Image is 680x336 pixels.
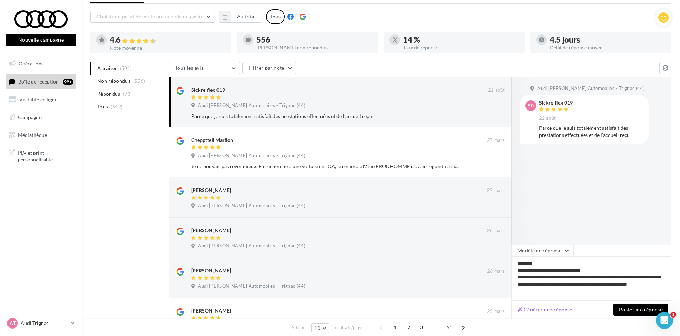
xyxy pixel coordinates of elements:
[403,36,519,44] div: 14 %
[514,305,575,314] button: Générer une réponse
[487,137,505,144] span: 27 mars
[21,320,68,327] p: Audi Trignac
[198,203,305,209] span: Audi [PERSON_NAME] Automobiles - Trignac (44)
[191,86,225,94] div: Sickrelflex 019
[111,104,123,110] span: (649)
[191,163,459,170] div: Je ne pouvais pas rêver mieux. En recherche d'une voiture en LOA, je remercie Mme PRODHOMME d'avo...
[18,148,73,163] span: PLV et print personnalisable
[6,34,76,46] button: Nouvelle campagne
[198,153,305,159] span: Audi [PERSON_NAME] Automobiles - Trignac (44)
[231,11,262,23] button: Au total
[488,87,505,94] span: 22 août
[256,45,372,50] div: [PERSON_NAME] non répondus
[487,308,505,315] span: 25 mars
[403,322,414,333] span: 2
[528,102,534,109] span: S0
[403,45,519,50] div: Taux de réponse
[191,227,231,234] div: [PERSON_NAME]
[487,187,505,194] span: 27 mars
[430,322,441,333] span: ...
[123,91,132,97] span: (93)
[169,62,240,74] button: Tous les avis
[97,103,108,110] span: Tous
[256,36,372,44] div: 556
[6,316,76,330] a: AT Audi Trignac
[191,267,231,274] div: [PERSON_NAME]
[537,85,645,92] span: Audi [PERSON_NAME] Automobiles - Trignac (44)
[18,114,43,120] span: Campagnes
[487,228,505,234] span: 26 mars
[4,128,78,143] a: Médiathèque
[511,245,573,257] button: Modèle de réponse
[191,113,459,120] div: Parce que je suis totalement satisfait des prestations effectuées et de l’accueil reçu
[90,11,215,23] button: Choisir un point de vente ou un code magasin
[110,36,226,44] div: 4.6
[198,243,305,249] span: Audi [PERSON_NAME] Automobiles - Trignac (44)
[4,74,78,89] a: Boîte de réception99+
[175,65,204,71] span: Tous les avis
[550,45,666,50] div: Délai de réponse moyen
[539,100,573,105] div: Sickrelflex 019
[539,115,556,122] span: 22 août
[133,78,145,84] span: (556)
[97,78,130,85] span: Non répondus
[191,307,231,314] div: [PERSON_NAME]
[198,102,305,109] span: Audi [PERSON_NAME] Automobiles - Trignac (44)
[4,110,78,125] a: Campagnes
[539,124,643,139] div: Parce que je suis totalement satisfait des prestations effectuées et de l’accueil reçu
[18,132,47,138] span: Médiathèque
[63,79,73,85] div: 99+
[110,46,226,50] div: Note moyenne
[444,322,455,333] span: 51
[191,187,231,194] div: [PERSON_NAME]
[4,92,78,107] a: Visibilité en ligne
[18,78,59,84] span: Boîte de réception
[656,312,673,329] iframe: Intercom live chat
[550,36,666,44] div: 4,5 jours
[242,62,296,74] button: Filtrer par note
[19,96,57,102] span: Visibilité en ligne
[198,283,305,289] span: Audi [PERSON_NAME] Automobiles - Trignac (44)
[487,268,505,274] span: 26 mars
[219,11,262,23] button: Au total
[670,312,676,318] span: 1
[311,323,329,333] button: 10
[416,322,427,333] span: 3
[266,9,285,24] div: Tous
[97,90,120,97] span: Répondus
[613,304,668,316] button: Poster ma réponse
[10,320,16,327] span: AT
[19,60,43,66] span: Opérations
[96,14,202,20] span: Choisir un point de vente ou un code magasin
[333,324,363,331] span: résultats/page
[4,145,78,166] a: PLV et print personnalisable
[389,322,401,333] span: 1
[4,56,78,71] a: Opérations
[291,324,307,331] span: Afficher
[191,137,233,144] div: Cheppttell Mariion
[314,325,320,331] span: 10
